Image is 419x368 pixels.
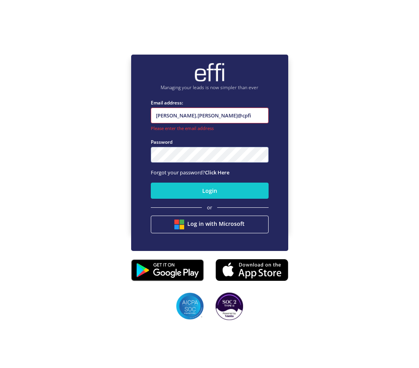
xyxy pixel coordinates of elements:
[151,99,269,106] label: Email address:
[176,293,203,320] img: SOC2 badges
[216,293,243,320] img: SOC2 badges
[216,256,288,283] img: appstore.8725fd3.png
[174,220,184,229] img: btn google
[207,204,212,212] span: or
[151,169,229,176] span: Forgot your password?
[151,138,269,146] label: Password
[151,183,269,199] button: Login
[131,254,204,286] img: playstore.0fabf2e.png
[151,216,269,233] button: Log in with Microsoft
[205,169,229,176] a: Click Here
[151,84,269,91] p: Managing your leads is now simpler than ever
[151,108,269,123] input: Enter email
[151,125,269,132] div: Please enter the email address
[194,62,225,82] img: brand-logo.ec75409.png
